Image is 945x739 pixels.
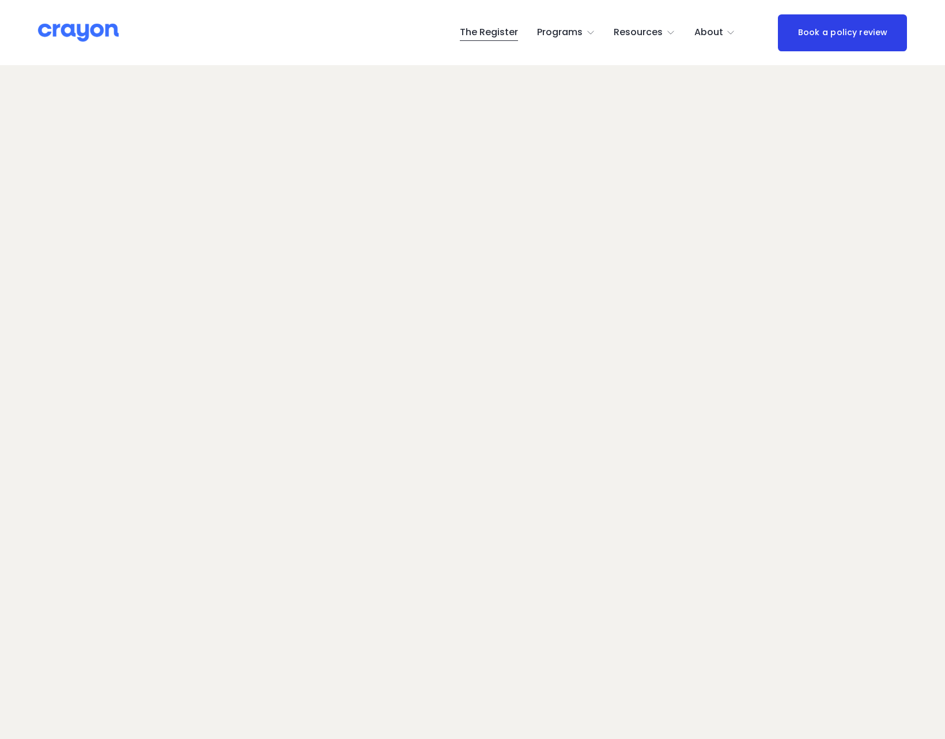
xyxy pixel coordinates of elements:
img: Crayon [38,22,119,43]
a: The Register [460,24,518,42]
a: folder dropdown [614,24,675,42]
a: Book a policy review [778,14,907,51]
span: Resources [614,24,663,41]
span: Programs [537,24,583,41]
span: About [694,24,723,41]
a: folder dropdown [694,24,736,42]
a: folder dropdown [537,24,595,42]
